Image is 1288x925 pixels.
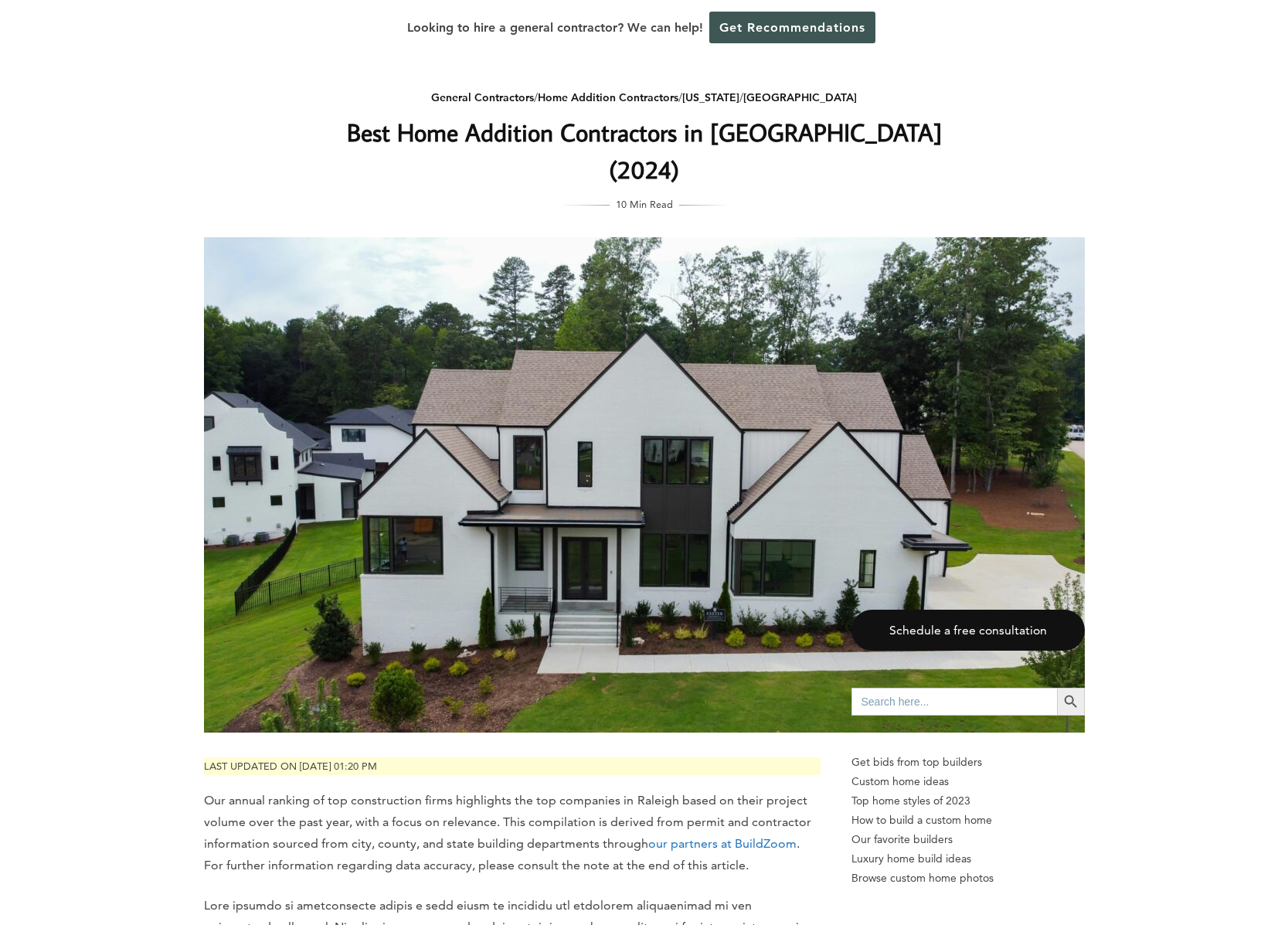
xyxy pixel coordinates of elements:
[851,753,1085,772] p: Get bids from top builders
[336,114,953,188] h1: Best Home Addition Contractors in [GEOGRAPHIC_DATA] (2024)
[851,869,1085,888] a: Browse custom home photos
[336,88,953,107] div: / / /
[743,90,857,104] a: [GEOGRAPHIC_DATA]
[709,12,875,43] a: Get Recommendations
[851,772,1085,791] a: Custom home ideas
[648,836,797,851] a: our partners at BuildZoom
[616,196,673,213] span: 10 Min Read
[204,757,821,775] p: Last updated on [DATE] 01:20 pm
[851,849,1085,869] a: Luxury home build ideas
[851,830,1085,849] a: Our favorite builders
[991,814,1269,906] iframe: Drift Widget Chat Controller
[851,811,1085,830] a: How to build a custom home
[204,790,821,876] p: Our annual ranking of top construction firms highlights the top companies in Raleigh based on the...
[431,90,534,104] a: General Contractors
[851,791,1085,811] a: Top home styles of 2023
[682,90,739,104] a: [US_STATE]
[538,90,678,104] a: Home Addition Contractors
